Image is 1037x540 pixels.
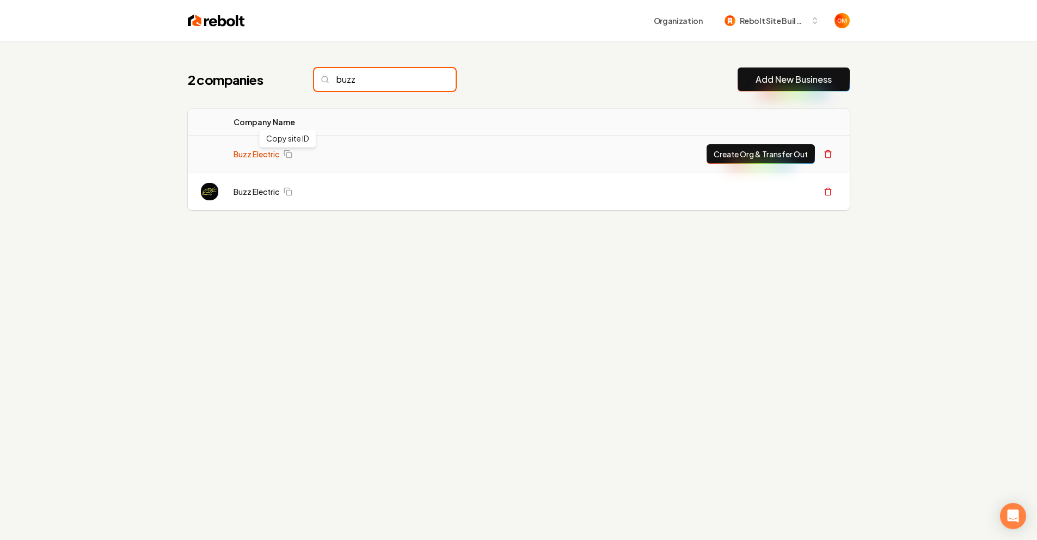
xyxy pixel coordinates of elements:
[738,67,850,91] button: Add New Business
[201,183,218,200] img: Buzz Electric logo
[834,13,850,28] button: Open user button
[266,133,309,144] p: Copy site ID
[740,15,806,27] span: Rebolt Site Builder
[707,144,815,164] button: Create Org & Transfer Out
[834,13,850,28] img: Omar Molai
[234,149,279,159] a: Buzz Electric
[188,13,245,28] img: Rebolt Logo
[314,68,456,91] input: Search...
[1000,503,1026,529] div: Open Intercom Messenger
[225,109,437,136] th: Company Name
[756,73,832,86] a: Add New Business
[647,11,709,30] button: Organization
[188,71,292,88] h1: 2 companies
[725,15,735,26] img: Rebolt Site Builder
[234,186,279,197] a: Buzz Electric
